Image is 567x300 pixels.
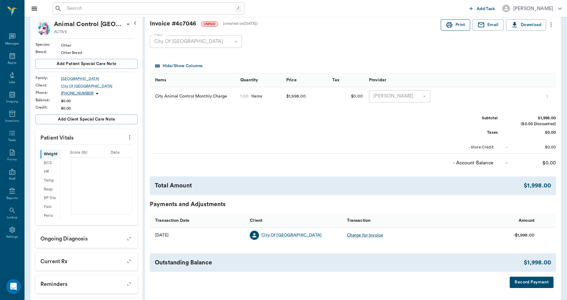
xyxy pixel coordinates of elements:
[57,60,116,67] span: Add patient Special Care Note
[150,87,237,106] div: City Animal Control Monthly Charge
[369,90,430,102] div: [PERSON_NAME]
[235,4,242,13] div: /
[54,19,124,29] p: Animal Control [GEOGRAPHIC_DATA]
[347,232,383,238] div: Charge for Invoice
[36,49,61,55] div: Breed :
[223,21,258,27] div: (created on [DATE] )
[36,59,138,69] button: Add patient Special Care Note
[247,213,344,227] div: Client
[286,71,297,89] div: Price
[7,215,17,220] div: Lookup
[286,92,306,101] div: $1,998.00
[54,29,67,35] p: ACTIVE
[125,132,135,143] button: more
[524,258,551,267] div: $1,998.00
[155,71,166,89] div: Items
[344,213,441,227] div: Transaction
[441,213,538,227] div: Amount
[452,130,498,136] div: Taxes
[61,106,138,111] div: $0.00
[150,73,237,87] div: Items
[448,144,494,150] div: - Store Credit
[97,150,133,156] div: Date
[249,93,262,99] div: Items
[54,19,124,29] div: Animal Control Atlanta
[250,212,262,229] div: Client
[150,19,441,28] div: Invoice # 4c7046
[467,3,497,14] button: Add Task
[506,19,546,31] button: Download
[510,277,554,288] button: Record Payment
[61,91,93,96] p: [PHONE_NUMBER]
[36,75,61,81] div: Family :
[9,177,15,181] div: Staff
[347,212,371,229] div: Transaction
[510,130,556,136] div: $0.00
[36,230,138,245] p: Ongoing diagnosis
[36,129,138,144] p: Patient Vitals
[506,144,508,150] div: -
[40,202,60,211] div: Pain
[155,212,189,229] div: Transaction Date
[36,90,61,95] div: Phone :
[61,76,138,82] a: [GEOGRAPHIC_DATA]
[9,80,15,85] div: Labs
[36,97,61,103] div: Balance :
[366,73,453,87] div: Provider
[155,258,524,267] div: Outstanding Balance
[40,194,60,203] div: BP Dia
[155,181,524,190] div: Total Amount
[36,42,61,47] div: Species :
[240,71,258,89] div: Quantity
[5,41,19,46] div: Messages
[513,232,535,238] div: -$1,998.00
[40,211,60,220] div: Perio
[261,232,322,238] a: City Of [GEOGRAPHIC_DATA]
[6,235,18,239] div: Settings
[506,159,508,167] div: -
[61,43,138,48] div: Other
[240,93,249,99] div: 1.00
[40,159,60,167] div: BCS
[150,36,242,48] div: City Of [GEOGRAPHIC_DATA]
[441,19,470,31] button: Print
[36,275,138,291] p: Reminders
[61,50,138,56] div: Other Breed
[154,61,204,71] button: Select columns
[237,73,283,87] div: Quantity
[36,83,61,88] div: Client :
[283,73,329,87] div: Price
[36,19,51,35] img: Profile Image
[155,232,169,238] div: 10/01/25
[519,212,535,229] div: Amount
[546,19,556,30] button: more
[36,105,61,110] div: Credit :
[60,150,97,156] div: Score ( lb )
[8,138,16,143] div: Tasks
[6,99,18,104] div: Imaging
[40,176,60,185] div: Temp
[510,144,556,150] div: $0.00
[513,5,553,12] div: [PERSON_NAME]
[40,150,60,159] div: Weight
[28,2,40,15] button: Close drawer
[510,121,556,127] div: ($0.00 Discounted)
[473,19,504,31] button: Email
[8,61,16,65] div: Appts
[332,71,339,89] div: Tax
[5,119,19,123] div: Inventory
[40,185,60,194] div: Resp
[510,159,556,167] div: $0.00
[6,196,18,201] div: Reports
[497,3,567,14] button: [PERSON_NAME]
[510,115,556,121] div: $1,998.00
[36,114,138,124] button: Add client Special Care Note
[7,157,17,162] div: Forms
[452,115,498,121] div: Subtotal
[369,71,386,89] div: Provider
[329,73,366,87] div: Tax
[201,22,218,26] span: UNPAID
[329,87,366,106] div: $0.00
[6,279,21,294] div: Open Intercom Messenger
